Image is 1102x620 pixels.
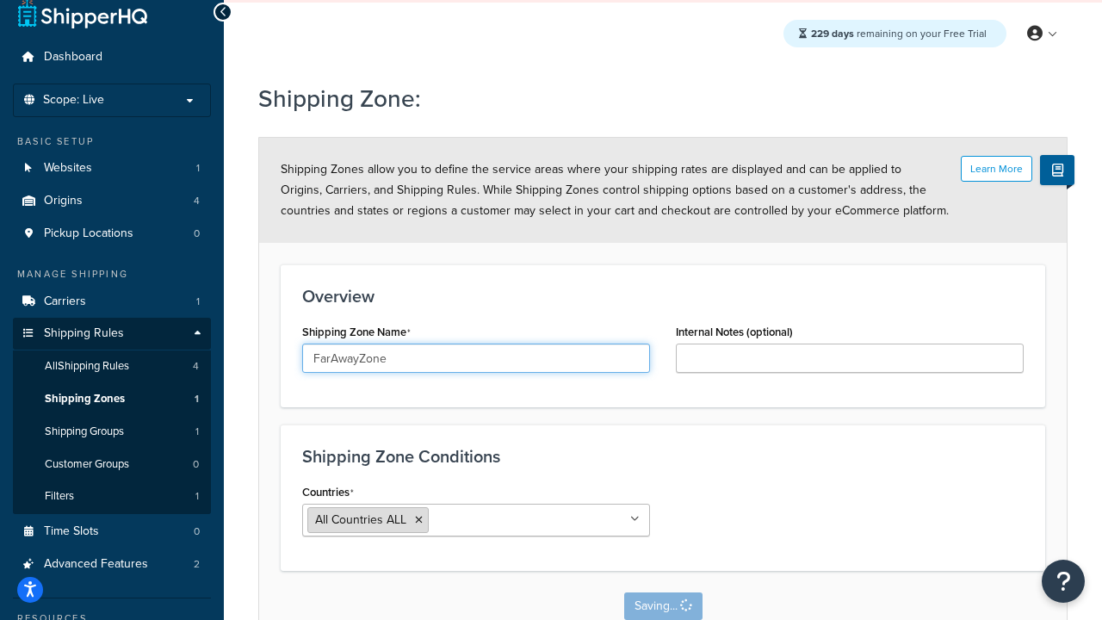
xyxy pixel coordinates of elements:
a: Shipping Rules [13,318,211,350]
li: Advanced Features [13,549,211,580]
h3: Shipping Zone Conditions [302,447,1024,466]
span: Advanced Features [44,557,148,572]
span: 4 [193,359,199,374]
span: 1 [196,294,200,309]
span: Customer Groups [45,457,129,472]
a: Shipping Groups1 [13,416,211,448]
span: 2 [194,557,200,572]
button: Show Help Docs [1040,155,1074,185]
a: Carriers1 [13,286,211,318]
li: Shipping Rules [13,318,211,514]
span: remaining on your Free Trial [811,26,987,41]
span: 1 [195,425,199,439]
div: Basic Setup [13,134,211,149]
span: Shipping Groups [45,425,124,439]
a: Time Slots0 [13,516,211,548]
span: 4 [194,194,200,208]
strong: 229 days [811,26,854,41]
span: 1 [195,489,199,504]
span: 0 [193,457,199,472]
a: Customer Groups0 [13,449,211,480]
span: 1 [196,161,200,176]
span: 0 [194,226,200,241]
span: Filters [45,489,74,504]
span: Carriers [44,294,86,309]
li: Shipping Zones [13,383,211,415]
h1: Shipping Zone: [258,82,1046,115]
li: Websites [13,152,211,184]
a: Advanced Features2 [13,549,211,580]
a: Origins4 [13,185,211,217]
span: All Shipping Rules [45,359,129,374]
div: Manage Shipping [13,267,211,282]
a: AllShipping Rules4 [13,350,211,382]
a: Websites1 [13,152,211,184]
label: Internal Notes (optional) [676,325,793,338]
a: Shipping Zones1 [13,383,211,415]
label: Countries [302,486,354,499]
a: Dashboard [13,41,211,73]
span: Shipping Zones allow you to define the service areas where your shipping rates are displayed and ... [281,160,949,220]
span: All Countries ALL [315,511,406,529]
span: Origins [44,194,83,208]
span: Scope: Live [43,93,104,108]
span: Pickup Locations [44,226,133,241]
button: Open Resource Center [1042,560,1085,603]
li: Filters [13,480,211,512]
a: Pickup Locations0 [13,218,211,250]
span: 0 [194,524,200,539]
button: Learn More [961,156,1032,182]
li: Time Slots [13,516,211,548]
h3: Overview [302,287,1024,306]
a: Filters1 [13,480,211,512]
span: Shipping Zones [45,392,125,406]
span: Shipping Rules [44,326,124,341]
li: Pickup Locations [13,218,211,250]
li: Carriers [13,286,211,318]
span: Dashboard [44,50,102,65]
span: Websites [44,161,92,176]
label: Shipping Zone Name [302,325,411,339]
span: 1 [195,392,199,406]
li: Shipping Groups [13,416,211,448]
span: Time Slots [44,524,99,539]
li: Origins [13,185,211,217]
li: Customer Groups [13,449,211,480]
